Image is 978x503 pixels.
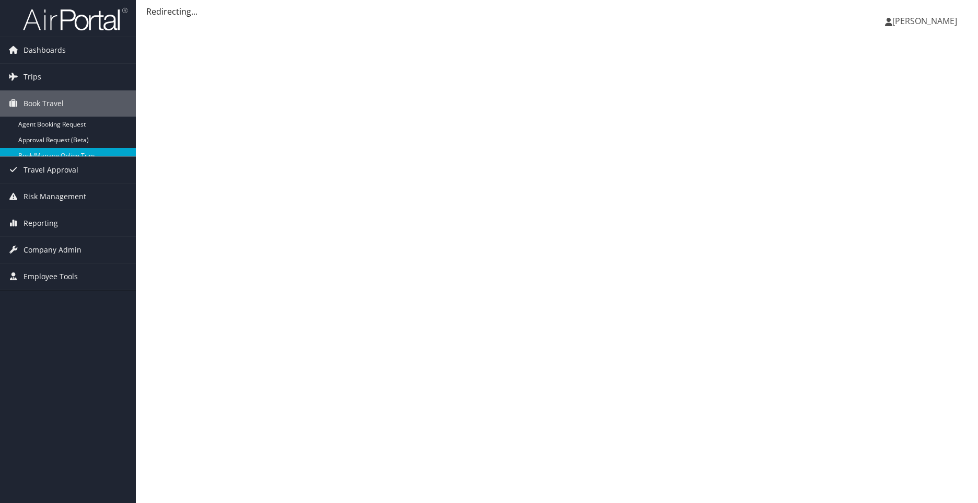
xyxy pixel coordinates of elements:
[24,90,64,117] span: Book Travel
[885,5,968,37] a: [PERSON_NAME]
[24,184,86,210] span: Risk Management
[24,264,78,290] span: Employee Tools
[24,37,66,63] span: Dashboards
[892,15,957,27] span: [PERSON_NAME]
[24,237,81,263] span: Company Admin
[23,7,127,31] img: airportal-logo.png
[24,64,41,90] span: Trips
[146,5,968,18] div: Redirecting...
[24,157,78,183] span: Travel Approval
[24,210,58,236] span: Reporting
